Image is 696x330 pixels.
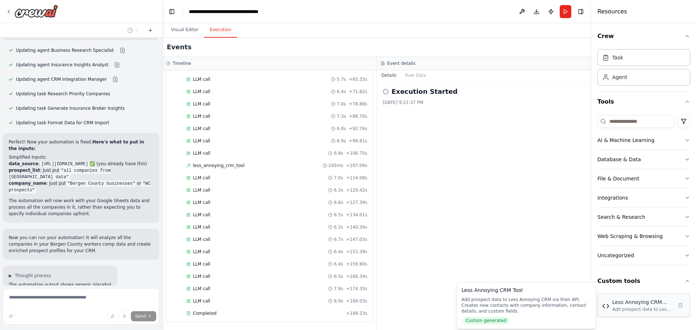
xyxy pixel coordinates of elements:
button: Custom tools [597,271,690,291]
span: LLM call [193,101,210,107]
span: 6.9s [337,138,346,144]
span: 6.4s [334,261,343,267]
span: Updating task Research Priority Companies [16,91,110,97]
span: LLM call [193,212,210,218]
span: + 189.03s [346,298,367,304]
strong: data_source [9,161,38,166]
span: less_annoying_crm_tool [193,163,245,168]
button: Switch to previous chat [124,26,142,35]
button: Click to speak your automation idea [119,311,129,321]
span: Updating agent Insurance Insights Analyst [16,62,108,68]
span: + 65.33s [349,76,367,82]
div: Integrations [597,194,628,201]
span: + 147.03s [346,237,367,242]
p: Now you can run your automation! It will analyze all the companies in your Bergen County workers ... [9,234,153,254]
span: + 120.42s [346,187,367,193]
h3: Timeline [173,60,191,66]
div: Agent [612,74,627,81]
nav: breadcrumb [189,8,270,15]
span: 6.4s [337,89,346,95]
span: 6.4s [334,249,343,255]
h3: Event details [387,60,415,66]
span: + 189.23s [346,310,367,316]
div: Uncategorized [597,252,634,259]
span: ▶ [9,273,12,279]
button: ▶Thought process [9,273,51,279]
span: 6.0s [337,126,346,131]
span: + 92.76s [349,126,367,131]
button: Uncategorized [597,246,690,265]
strong: company_name [9,181,46,186]
span: 7.3s [337,113,346,119]
code: "all companies from [GEOGRAPHIC_DATA] data" [9,167,111,180]
span: 6.8s [334,150,343,156]
span: Custom generated [463,317,509,324]
div: Search & Research [597,213,645,221]
button: Integrations [597,188,690,207]
span: LLM call [193,175,210,181]
h2: Events [167,42,191,52]
span: LLM call [193,89,210,95]
span: 6.8s [334,200,343,205]
span: LLM call [193,286,210,292]
div: [DATE] 9:21:37 PM [383,100,586,105]
button: Delete tool [675,300,685,310]
span: LLM call [193,113,210,119]
span: LLM call [193,273,210,279]
span: + 174.33s [346,286,367,292]
span: Send [135,313,146,319]
li: : ✅ (you already have this) [9,160,153,167]
h2: Execution Started [391,87,457,97]
code: [URL][DOMAIN_NAME] [40,161,90,167]
button: Improve this prompt [6,311,16,321]
code: "Bergen County businesses" [66,180,137,187]
button: AI & Machine Learning [597,131,690,150]
span: LLM call [193,150,210,156]
span: + 153.39s [346,249,367,255]
span: 7.9s [334,286,343,292]
button: Database & Data [597,150,690,169]
h2: Simplified Inputs: [9,154,153,160]
div: Tools [597,112,690,271]
button: Hide right sidebar [576,7,586,17]
code: "WC prospects" [9,180,150,193]
span: Updating agent CRM Integration Manager [16,76,107,82]
span: 6.5s [334,273,343,279]
span: + 159.80s [346,261,367,267]
span: + 166.34s [346,273,367,279]
span: 8.9s [334,298,343,304]
span: LLM call [193,298,210,304]
span: Updating task Format Data for CRM Import [16,120,109,126]
h4: Resources [597,7,627,16]
span: 6.7s [334,237,343,242]
span: 6.2s [334,224,343,230]
button: Raw Data [401,70,431,80]
span: LLM call [193,261,210,267]
div: Web Scraping & Browsing [597,233,663,240]
span: LLM call [193,200,210,205]
strong: prospect_list [9,168,40,173]
span: LLM call [193,237,210,242]
button: Search & Research [597,208,690,226]
button: File & Document [597,169,690,188]
span: LLM call [193,224,210,230]
span: 7.0s [334,175,343,181]
li: : Just put or [9,180,153,193]
div: Add prospect data to Less Annoying CRM via their API. Creates new contacts with company informati... [612,306,672,312]
span: Updating agent Business Research Specialist [16,47,114,53]
span: + 134.01s [346,212,367,218]
span: LLM call [193,249,210,255]
span: 6.5s [334,212,343,218]
button: Execution [204,22,237,38]
p: Perfect! Now your automation is fixed. [9,139,153,152]
span: LLM call [193,76,210,82]
div: Task [612,54,623,61]
span: + 86.70s [349,113,367,119]
li: : Just put [9,167,153,180]
span: + 127.39s [346,200,367,205]
span: + 107.09s [346,163,367,168]
img: Less Annoying CRM Tool [602,302,609,310]
span: + 71.82s [349,89,367,95]
span: 245ms [328,163,343,168]
span: + 114.08s [346,175,367,181]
